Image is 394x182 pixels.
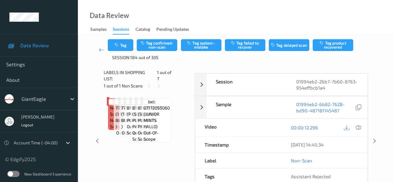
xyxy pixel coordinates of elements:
[110,99,122,117] span: Label: Non-Scan
[113,26,129,35] div: Sessions
[90,12,129,19] div: Data Review
[225,39,265,51] button: Tag failed to recover
[156,25,195,34] a: Pending Updates
[122,130,149,136] span: out-of-scope
[135,26,150,34] div: Catalog
[157,69,174,82] span: 1 out of 7
[195,153,281,168] div: Label
[156,26,189,34] div: Pending Updates
[181,39,221,51] button: Tag system-mistake
[90,26,107,34] div: Samples
[206,96,287,118] div: Sample
[127,99,153,124] span: Label: 81623700102 (PAINTED PUMPKIN )
[206,74,287,96] div: Session
[144,99,170,130] span: Label: 07172055060 (JUNIOR MINTS HALLO)
[269,39,309,51] button: Tag delayed scan
[112,54,130,61] span: Session:
[90,25,113,34] a: Samples
[137,39,177,51] button: Tag confirmed-non-scan
[110,117,122,130] span: non-scan
[108,39,133,51] button: Tag
[116,99,144,130] span: Label: 7754171001177 (1 PT BLUEBERRIES )
[195,96,368,119] div: Sample01994eb2-6b82-7628-bd90-487181145487
[291,142,358,148] div: [DATE] 14:45:34
[144,130,170,142] span: out-of-scope
[291,157,312,164] a: Non-Scan
[113,25,135,35] a: Sessions
[287,74,367,96] div: 01994eb2-26b7-7b60-8763-954effbcb1a4
[135,25,156,34] a: Catalog
[291,124,318,131] a: 00:00:12.296
[296,101,354,114] a: 01994eb2-6b82-7628-bd90-487181145487
[127,124,153,136] span: out-of-scope
[104,69,155,82] span: Labels in shopping list:
[130,54,159,61] span: 184 out of 305
[195,119,281,137] div: Video
[138,99,164,130] span: Label: 81623700101 (SQUASH PUMPKIN PAT)
[291,174,331,179] span: Assistant Rejected
[313,39,353,51] button: Tag product recovered
[132,99,158,130] span: Label: 81623700101 (SQUASH PUMPKIN PAT)
[195,73,368,96] div: Session01994eb2-26b7-7b60-8763-954effbcb1a4
[121,99,150,130] span: Label: 7754171001177 (1 PT BLUEBERRIES )
[116,130,143,136] span: out-of-scope
[104,82,190,90] div: 1 out of 1 Non Scans
[195,137,281,152] div: Timestamp
[138,130,164,142] span: out-of-scope
[132,130,158,142] span: out-of-scope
